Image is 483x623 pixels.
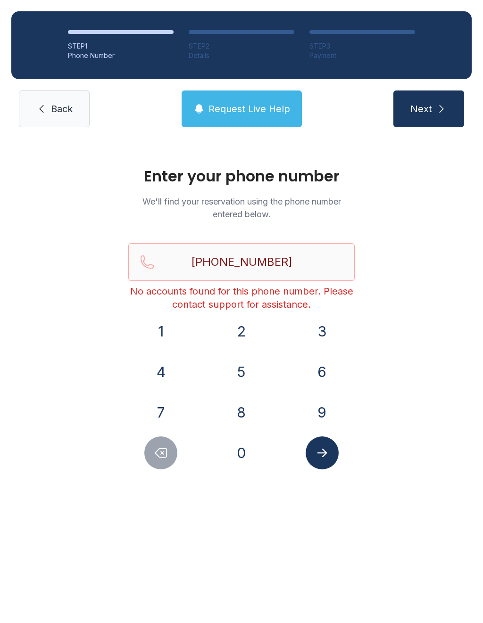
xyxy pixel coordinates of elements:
[189,51,294,60] div: Details
[225,355,258,388] button: 5
[128,169,355,184] h1: Enter your phone number
[225,396,258,429] button: 8
[51,102,73,115] span: Back
[144,355,177,388] button: 4
[309,51,415,60] div: Payment
[306,355,339,388] button: 6
[208,102,290,115] span: Request Live Help
[144,396,177,429] button: 7
[309,41,415,51] div: STEP 3
[189,41,294,51] div: STEP 2
[144,436,177,469] button: Delete number
[128,285,355,311] div: No accounts found for this phone number. Please contact support for assistance.
[306,315,339,348] button: 3
[68,51,174,60] div: Phone Number
[128,195,355,221] p: We'll find your reservation using the phone number entered below.
[144,315,177,348] button: 1
[225,315,258,348] button: 2
[68,41,174,51] div: STEP 1
[128,243,355,281] input: Reservation phone number
[306,396,339,429] button: 9
[306,436,339,469] button: Submit lookup form
[410,102,432,115] span: Next
[225,436,258,469] button: 0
